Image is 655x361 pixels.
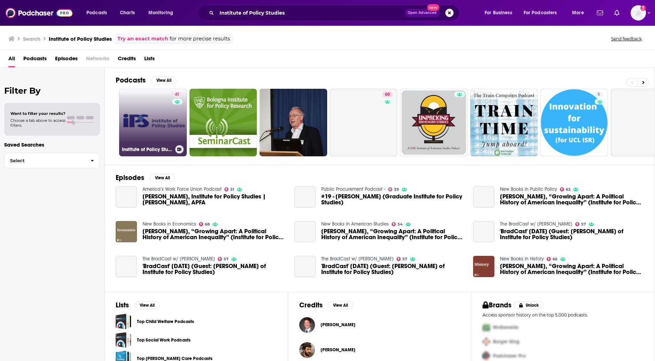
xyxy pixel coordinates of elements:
span: 66 [553,258,557,261]
span: Open Advanced [408,11,437,15]
button: Open AdvancedNew [404,9,440,17]
a: Credits [118,53,136,67]
a: CreditsView All [299,301,353,309]
span: For Podcasters [524,8,557,18]
button: View All [150,174,175,182]
span: 41 [175,91,179,98]
a: 57 [396,257,408,261]
a: The BradCast w/ Brad Friedman [500,221,572,227]
span: 57 [402,258,407,261]
span: Podcasts [86,8,107,18]
a: 'BradCast' 2/1/2019 (Guest: Chuck Collins of Institute for Policy Studies) [321,263,465,275]
a: EpisodesView All [116,173,175,182]
button: open menu [82,7,116,18]
span: 54 [398,223,403,226]
span: 39 [394,188,399,191]
img: Miguel Lago [299,342,315,358]
button: Unlock [514,301,544,309]
span: 57 [581,223,586,226]
a: Colin Gordon, “Growing Apart: A Political History of American Inequality” (Institute for Policy S... [500,263,644,275]
span: Want to filter your results? [10,111,65,116]
span: McDonalds [493,324,518,330]
span: Charts [120,8,135,18]
span: [PERSON_NAME], “Growing Apart: A Political History of American Inequality” (Institute for Policy ... [321,228,465,240]
a: 'BradCast' 2/1/2019 (Guest: Chuck Collins of Institute for Policy Studies) [294,256,316,277]
h2: Podcasts [116,76,146,85]
button: View All [134,301,160,309]
a: Show notifications dropdown [594,7,606,19]
span: 57 [224,258,229,261]
button: Show profile menu [631,5,646,21]
button: open menu [480,7,521,18]
span: 68 [205,223,210,226]
button: open menu [567,7,593,18]
a: America’s Work Force Union Podcast [142,186,222,192]
span: 62 [566,188,570,191]
h2: Filter By [4,86,100,96]
a: 66 [547,257,558,261]
span: [PERSON_NAME] [321,347,355,353]
span: Burger King [493,339,519,345]
a: All [8,53,15,67]
a: New Books in Public Policy [500,186,557,192]
a: Top Social Work Podcasts [116,332,131,348]
button: Miguel LagoMiguel Lago [299,339,460,361]
span: 'BradCast' [DATE] (Guest: [PERSON_NAME] of Institute for Policy Studies) [142,263,286,275]
h2: Episodes [116,173,144,182]
span: Lists [144,53,155,67]
a: 41 [172,92,182,97]
a: Miguel Lago [321,347,355,353]
span: [PERSON_NAME], “Growing Apart: A Political History of American Inequality” (Institute for Policy ... [142,228,286,240]
button: View All [151,76,176,85]
a: Sarah Anderson, Institute for Policy Studies | Alex Roberts, APFA [116,186,137,207]
a: Sarah Anderson, Institute for Policy Studies | Alex Roberts, APFA [142,194,286,205]
span: Logged in as itang [631,5,646,21]
span: [PERSON_NAME], Institute for Policy Studies | [PERSON_NAME], APFA [142,194,286,205]
a: Top Child Welfare Podcasts [116,314,131,329]
span: [PERSON_NAME] [321,322,355,328]
span: 'BradCast' [DATE] (Guest: [PERSON_NAME] of Institute for Policy Studies) [321,263,465,275]
a: #19 - Stephan Litschig (Graduate Institute for Policy Studies) [294,186,316,207]
a: Colin Gordon, “Growing Apart: A Political History of American Inequality” (Institute for Policy S... [500,194,644,205]
a: 57 [575,222,586,226]
a: Try an exact match [117,35,168,43]
a: Top Social Work Podcasts [137,336,191,344]
a: 60 [330,89,398,156]
a: #19 - Stephan Litschig (Graduate Institute for Policy Studies) [321,194,465,205]
a: The BradCast w/ Brad Friedman [321,256,394,262]
a: 60 [382,92,393,97]
a: 'BradCast' 2/1/2019 (Guest: Chuck Collins of Institute for Policy Studies) [142,263,286,275]
a: Colin Gordon, “Growing Apart: A Political History of American Inequality” (Institute for Policy S... [321,228,465,240]
a: Colin Gordon, “Growing Apart: A Political History of American Inequality” (Institute for Policy S... [473,256,494,277]
span: [PERSON_NAME], “Growing Apart: A Political History of American Inequality” (Institute for Policy ... [500,263,644,275]
span: More [572,8,584,18]
img: User Profile [631,5,646,21]
button: Paul ZimmermanPaul Zimmerman [299,314,460,336]
div: Search podcasts, credits, & more... [204,5,466,21]
a: 54 [392,222,403,226]
button: Send feedback [609,36,644,42]
svg: Add a profile image [640,5,646,11]
p: Saved Searches [4,141,100,148]
span: [PERSON_NAME], “Growing Apart: A Political History of American Inequality” (Institute for Policy ... [500,194,644,205]
a: Podchaser - Follow, Share and Rate Podcasts [6,6,72,19]
span: Choose a tab above to access filters. [10,118,65,128]
a: PodcastsView All [116,76,176,85]
h2: Brands [483,301,511,309]
a: Podcasts [23,53,47,67]
img: Second Pro Logo [480,335,493,349]
span: #19 - [PERSON_NAME] (Graduate Institute for Policy Studies) [321,194,465,205]
a: 68 [199,222,210,226]
span: 60 [385,91,390,98]
p: Access sponsor history on the top 5,000 podcasts. [483,312,644,317]
span: Select [5,158,85,163]
a: 62 [560,187,571,191]
a: New Books in American Studies [321,221,389,227]
h3: Institute of Policy Studies [122,147,172,152]
button: open menu [144,7,182,18]
a: 'BradCast' 2/1/2019 (Guest: Chuck Collins of Institute for Policy Studies) [473,221,494,242]
a: Charts [115,7,139,18]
